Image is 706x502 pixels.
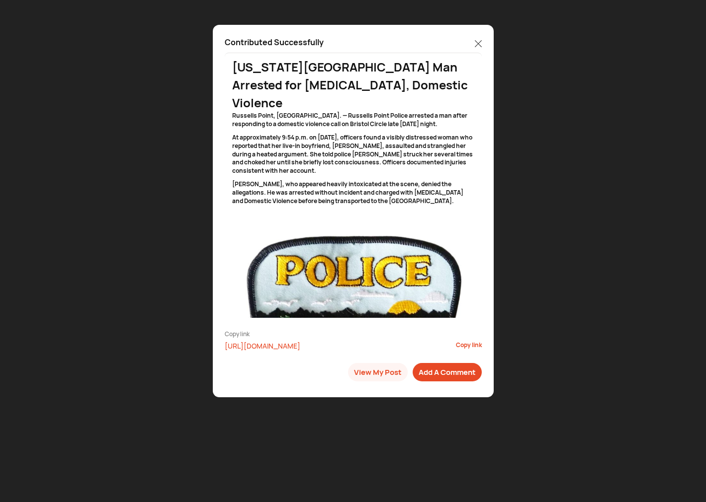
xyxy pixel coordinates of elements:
[232,112,474,129] p: Russells Point, [GEOGRAPHIC_DATA]. — Russells Point Police arrested a man after responding to a d...
[232,58,474,112] div: [US_STATE][GEOGRAPHIC_DATA] Man Arrested for [MEDICAL_DATA], Domestic Violence
[413,363,482,381] button: Add A Comment
[232,134,474,175] p: At approximately 9:54 p.m. on [DATE], officers found a visibly distressed woman who reported that...
[456,341,482,351] div: Copy link
[232,180,474,205] p: [PERSON_NAME], who appeared heavily intoxicated at the scene, denied the allegations. He was arre...
[225,37,324,48] p: Contributed Successfully
[225,218,482,318] img: resizeImage
[348,363,408,381] button: View My Post
[225,330,482,339] div: Copy link
[225,341,443,351] div: [URL][DOMAIN_NAME]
